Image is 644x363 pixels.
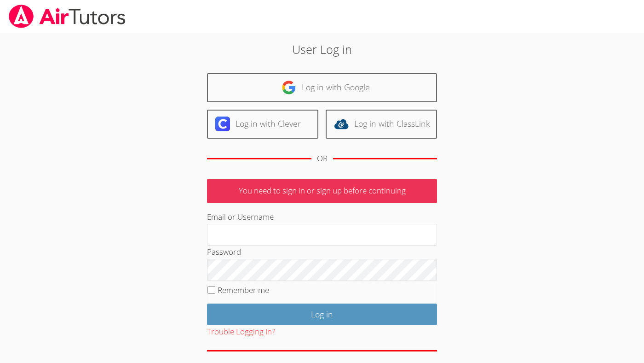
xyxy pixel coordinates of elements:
img: google-logo-50288ca7cdecda66e5e0955fdab243c47b7ad437acaf1139b6f446037453330a.svg [282,80,296,95]
img: clever-logo-6eab21bc6e7a338710f1a6ff85c0baf02591cd810cc4098c63d3a4b26e2feb20.svg [215,117,230,131]
a: Log in with Google [207,73,437,102]
p: You need to sign in or sign up before continuing [207,179,437,203]
a: Log in with Clever [207,110,318,139]
label: Remember me [218,285,269,295]
input: Log in [207,304,437,325]
label: Password [207,246,241,257]
div: OR [317,152,328,165]
label: Email or Username [207,211,274,222]
img: classlink-logo-d6bb404cc1216ec64c9a2012d9dc4662098be43eaf13dc465df04b49fa7ab582.svg [334,117,349,131]
img: airtutors_banner-c4298cdbf04f3fff15de1276eac7730deb9818008684d7c2e4769d2f7ddbe033.png [8,5,126,28]
a: Log in with ClassLink [326,110,437,139]
button: Trouble Logging In? [207,325,275,339]
h2: User Log in [148,41,496,58]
